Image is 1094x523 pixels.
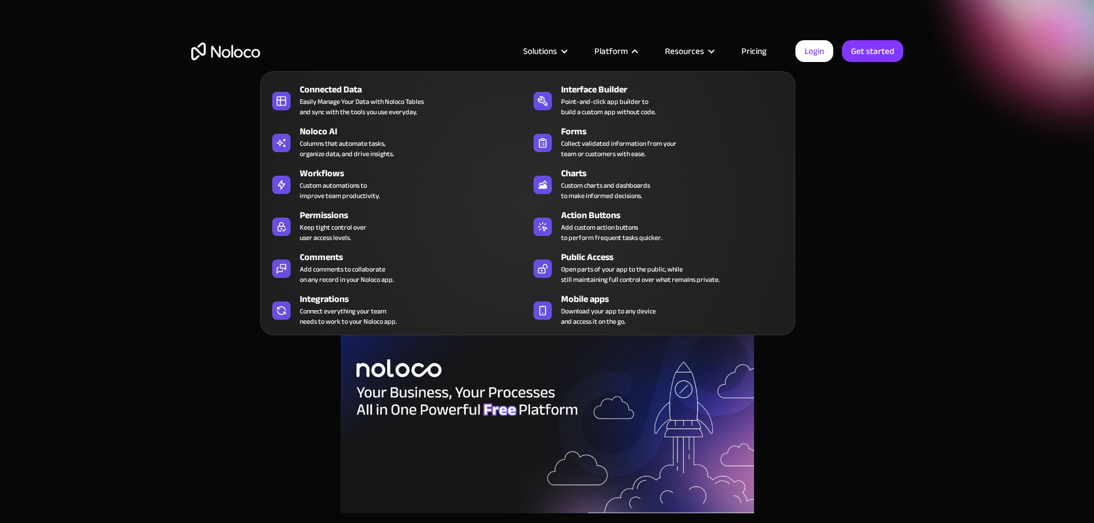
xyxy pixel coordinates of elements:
div: Keep tight control over user access levels. [300,222,366,243]
div: Charts [561,166,794,180]
div: Resources [651,44,727,59]
a: Connected DataEasily Manage Your Data with Noloco Tablesand sync with the tools you use everyday. [266,80,528,119]
div: Action Buttons [561,208,794,222]
div: Add custom action buttons to perform frequent tasks quicker. [561,222,662,243]
div: Forms [561,125,794,138]
a: ChartsCustom charts and dashboardsto make informed decisions. [528,164,789,203]
div: Connect everything your team needs to work to your Noloco app. [300,306,397,327]
div: Custom charts and dashboards to make informed decisions. [561,180,650,201]
a: Action ButtonsAdd custom action buttonsto perform frequent tasks quicker. [528,206,789,245]
div: Open parts of your app to the public, while still maintaining full control over what remains priv... [561,264,720,285]
div: Public Access [561,250,794,264]
nav: Platform [260,55,795,335]
div: Custom automations to improve team productivity. [300,180,380,201]
a: FormsCollect validated information from yourteam or customers with ease. [528,122,789,161]
div: Connected Data [300,83,533,96]
div: Collect validated information from your team or customers with ease. [561,138,676,159]
div: Platform [594,44,628,59]
a: Get started [842,40,903,62]
div: Solutions [523,44,557,59]
div: Interface Builder [561,83,794,96]
a: WorkflowsCustom automations toimprove team productivity. [266,164,528,203]
div: Mobile apps [561,292,794,306]
a: CommentsAdd comments to collaborateon any record in your Noloco app. [266,248,528,287]
div: Easily Manage Your Data with Noloco Tables and sync with the tools you use everyday. [300,96,424,117]
div: Solutions [509,44,580,59]
a: home [191,42,260,60]
span: Download your app to any device and access it on the go. [561,306,656,327]
div: Noloco AI [300,125,533,138]
a: PermissionsKeep tight control overuser access levels. [266,206,528,245]
a: Public AccessOpen parts of your app to the public, whilestill maintaining full control over what ... [528,248,789,287]
a: Login [795,40,833,62]
a: IntegrationsConnect everything your teamneeds to work to your Noloco app. [266,290,528,329]
div: Workflows [300,166,533,180]
div: Permissions [300,208,533,222]
div: Integrations [300,292,533,306]
div: Resources [665,44,704,59]
div: Add comments to collaborate on any record in your Noloco app. [300,264,394,285]
div: Comments [300,250,533,264]
div: Point-and-click app builder to build a custom app without code. [561,96,656,117]
a: Interface BuilderPoint-and-click app builder tobuild a custom app without code. [528,80,789,119]
a: Mobile appsDownload your app to any deviceand access it on the go. [528,290,789,329]
a: Noloco AIColumns that automate tasks,organize data, and drive insights. [266,122,528,161]
a: Pricing [727,44,781,59]
div: Platform [580,44,651,59]
div: Columns that automate tasks, organize data, and drive insights. [300,138,394,159]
